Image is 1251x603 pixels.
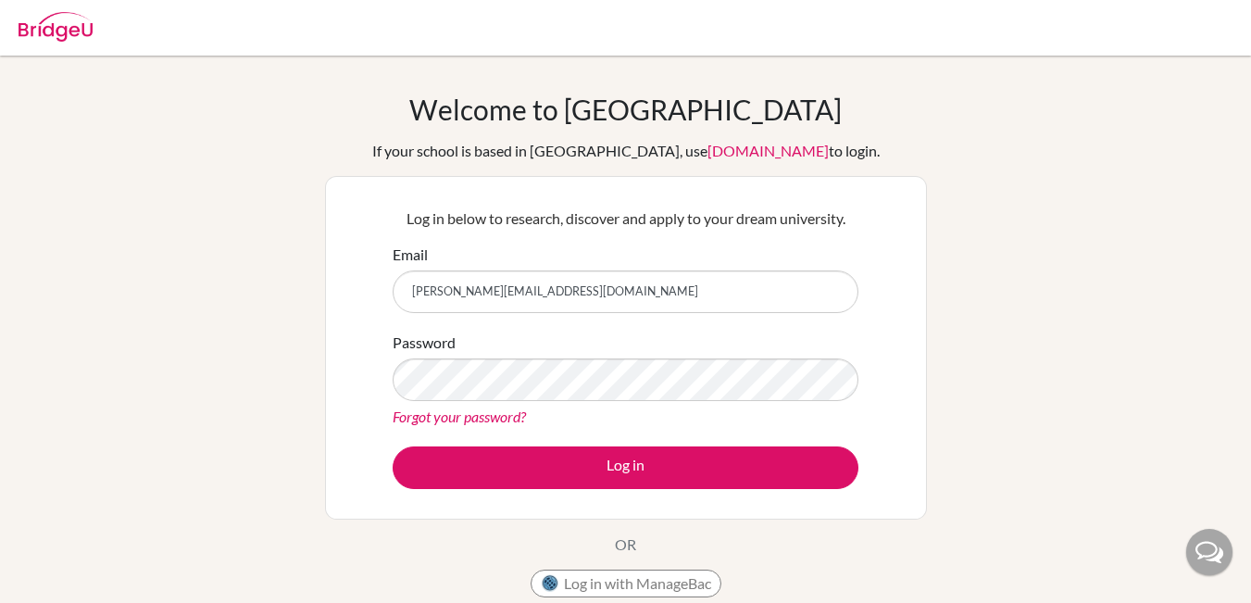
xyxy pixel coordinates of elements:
p: OR [615,534,636,556]
a: Forgot your password? [393,408,526,425]
label: Email [393,244,428,266]
div: If your school is based in [GEOGRAPHIC_DATA], use to login. [372,140,880,162]
a: [DOMAIN_NAME] [707,142,829,159]
p: Log in below to research, discover and apply to your dream university. [393,207,858,230]
button: Log in [393,446,858,489]
img: Bridge-U [19,12,93,42]
h1: Welcome to [GEOGRAPHIC_DATA] [409,93,842,126]
span: Help [42,13,80,30]
button: Log in with ManageBac [531,570,721,597]
label: Password [393,332,456,354]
